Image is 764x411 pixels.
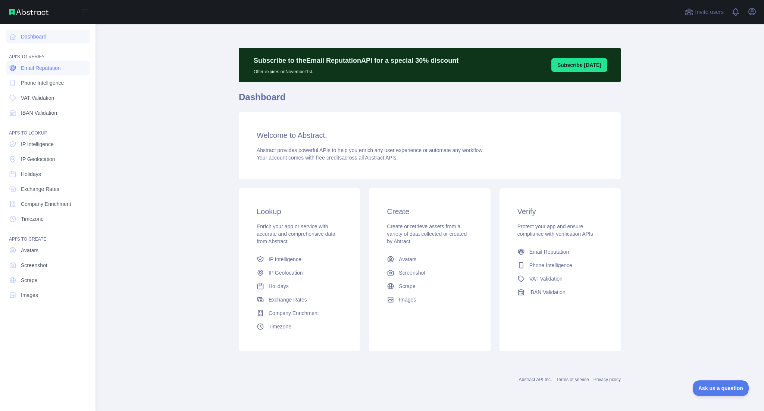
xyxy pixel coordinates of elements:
[21,140,54,148] span: IP Intelligence
[9,9,48,15] img: Abstract API
[6,91,90,105] a: VAT Validation
[384,293,475,306] a: Images
[6,212,90,226] a: Timezone
[21,170,41,178] span: Holidays
[399,296,416,303] span: Images
[254,279,345,293] a: Holidays
[6,259,90,272] a: Screenshot
[254,66,458,75] p: Offer expires on November 1st.
[683,6,725,18] button: Invite users
[6,274,90,287] a: Scrape
[316,155,342,161] span: free credits
[551,58,607,72] button: Subscribe [DATE]
[254,253,345,266] a: IP Intelligence
[21,185,59,193] span: Exchange Rates
[594,377,621,382] a: Privacy policy
[399,282,415,290] span: Scrape
[269,282,289,290] span: Holidays
[269,269,303,276] span: IP Geolocation
[257,223,335,244] span: Enrich your app or service with accurate and comprehensive data from Abstract
[693,380,749,396] iframe: Toggle Customer Support
[21,79,64,87] span: Phone Intelligence
[269,323,291,330] span: Timezone
[6,137,90,151] a: IP Intelligence
[21,247,38,254] span: Avatars
[254,293,345,306] a: Exchange Rates
[21,155,55,163] span: IP Geolocation
[6,45,90,60] div: API'S TO VERIFY
[6,244,90,257] a: Avatars
[399,256,416,263] span: Avatars
[529,288,566,296] span: IBAN Validation
[399,269,425,276] span: Screenshot
[254,55,458,66] p: Subscribe to the Email Reputation API for a special 30 % discount
[514,285,606,299] a: IBAN Validation
[21,215,44,223] span: Timezone
[387,223,467,244] span: Create or retrieve assets from a variety of data collected or created by Abtract
[6,121,90,136] div: API'S TO LOOKUP
[529,248,569,256] span: Email Reputation
[269,309,319,317] span: Company Enrichment
[6,106,90,120] a: IBAN Validation
[695,8,724,16] span: Invite users
[254,266,345,279] a: IP Geolocation
[384,279,475,293] a: Scrape
[6,182,90,196] a: Exchange Rates
[514,272,606,285] a: VAT Validation
[254,306,345,320] a: Company Enrichment
[269,256,301,263] span: IP Intelligence
[384,266,475,279] a: Screenshot
[257,155,398,161] span: Your account comes with across all Abstract APIs.
[6,167,90,181] a: Holidays
[6,197,90,211] a: Company Enrichment
[514,245,606,259] a: Email Reputation
[21,109,57,117] span: IBAN Validation
[517,206,603,217] h3: Verify
[269,296,307,303] span: Exchange Rates
[529,275,563,282] span: VAT Validation
[257,130,603,140] h3: Welcome to Abstract.
[21,94,54,102] span: VAT Validation
[384,253,475,266] a: Avatars
[254,320,345,333] a: Timezone
[529,262,572,269] span: Phone Intelligence
[21,276,37,284] span: Scrape
[21,200,71,208] span: Company Enrichment
[6,76,90,90] a: Phone Intelligence
[21,262,47,269] span: Screenshot
[514,259,606,272] a: Phone Intelligence
[387,206,472,217] h3: Create
[6,61,90,75] a: Email Reputation
[257,206,342,217] h3: Lookup
[239,91,621,109] h1: Dashboard
[21,64,61,72] span: Email Reputation
[257,147,484,153] span: Abstract provides powerful APIs to help you enrich any user experience or automate any workflow.
[6,152,90,166] a: IP Geolocation
[21,291,38,299] span: Images
[6,227,90,242] div: API'S TO CREATE
[519,377,552,382] a: Abstract API Inc.
[556,377,589,382] a: Terms of service
[6,288,90,302] a: Images
[6,30,90,43] a: Dashboard
[517,223,593,237] span: Protect your app and ensure compliance with verification APIs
